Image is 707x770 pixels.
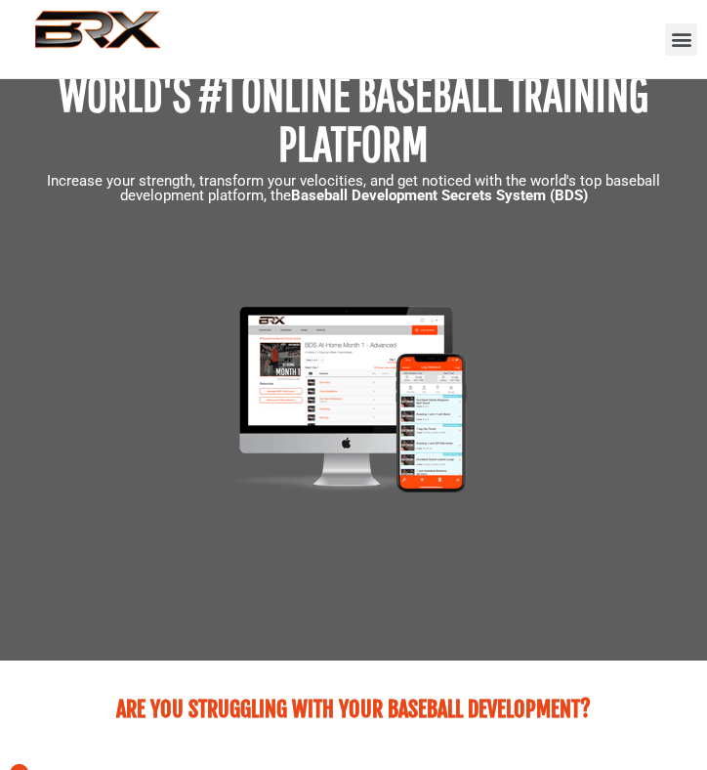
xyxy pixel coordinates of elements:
p: Increase your strength, transform your velocities, and get noticed with the world's top baseball ... [10,174,697,203]
h2: Are you struggling with your baseball development? [10,699,697,720]
span: WORLD'S #1 ONLINE BASEBALL TRAINING PLATFORM [59,64,649,171]
strong: Baseball Development Secrets System (BDS) [291,187,588,204]
img: Mockup-2-large [199,301,509,497]
img: BRX Performance [10,10,186,68]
